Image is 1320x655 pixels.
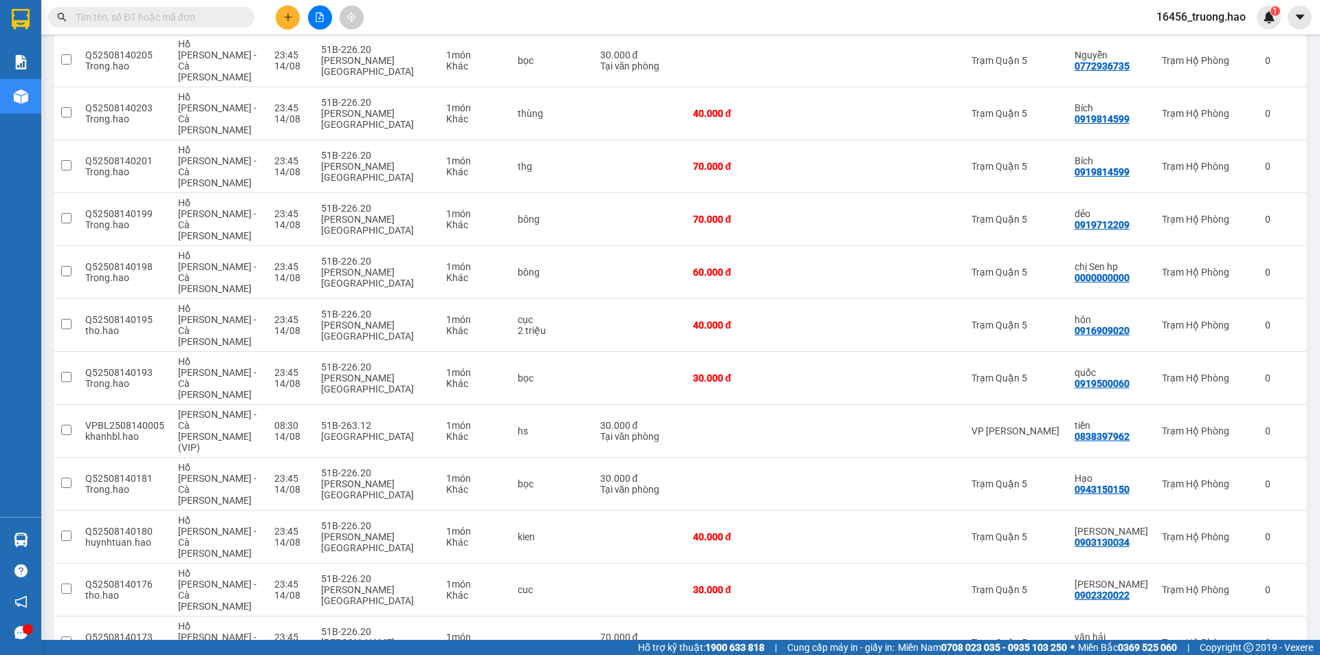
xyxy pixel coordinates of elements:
span: Hồ [PERSON_NAME] - Cà [PERSON_NAME] [178,38,256,82]
div: 0838397962 [1075,431,1130,442]
span: copyright [1244,643,1253,652]
div: 70.000 đ [600,632,679,643]
span: Hỗ trợ kỹ thuật: [638,640,764,655]
span: Hồ [PERSON_NAME] - Cà [PERSON_NAME] [178,515,256,559]
div: 23:45 [274,632,307,643]
span: Hồ [PERSON_NAME] - Cà [PERSON_NAME] [178,356,256,400]
div: Trạm Quận 5 [971,320,1061,331]
div: Trong.hao [85,484,164,495]
div: Khác [446,537,504,548]
div: văn hải [1075,632,1148,643]
div: Trong.hao [85,219,164,230]
div: Q52508140181 [85,473,164,484]
div: Khác [446,484,504,495]
strong: 0369 525 060 [1118,642,1177,653]
div: Ngọc Giỏi [1075,526,1148,537]
div: Q52508140193 [85,367,164,378]
div: Q52508140199 [85,208,164,219]
div: [PERSON_NAME] [GEOGRAPHIC_DATA] [321,267,432,289]
div: 0 [1265,320,1299,331]
div: [PERSON_NAME] [GEOGRAPHIC_DATA] [321,161,432,183]
div: Khác [446,325,504,336]
div: 0 [1265,108,1299,119]
div: Trạm Hộ Phòng [1162,267,1251,278]
div: Tại văn phòng [600,484,679,495]
div: 51B-226.20 [321,362,432,373]
div: 51B-263.12 [321,420,432,431]
div: khanhbl.hao [85,431,164,442]
div: 51B-226.20 [321,467,432,478]
strong: 1900 633 818 [705,642,764,653]
div: Hạo [1075,473,1148,484]
div: 0 [1265,637,1299,648]
button: aim [340,5,364,30]
div: 60.000 đ [693,267,778,278]
span: Hồ [PERSON_NAME] - Cà [PERSON_NAME] [178,144,256,188]
img: warehouse-icon [14,533,28,547]
div: 1 món [446,420,504,431]
div: 1 món [446,367,504,378]
div: hs [518,425,586,436]
div: Trạm Quận 5 [971,584,1061,595]
div: 14/08 [274,537,307,548]
div: bọc [518,55,586,66]
div: 51B-226.20 [321,97,432,108]
div: 1 món [446,473,504,484]
div: tuân khanh [1075,579,1148,590]
div: Trạm Hộ Phòng [1162,214,1251,225]
div: Trạm Hộ Phòng [1162,373,1251,384]
div: 23:45 [274,261,307,272]
div: 70.000 đ [693,161,778,172]
div: 08:30 [274,420,307,431]
div: 51B-226.20 [321,44,432,55]
span: Hồ [PERSON_NAME] - Cà [PERSON_NAME] [178,91,256,135]
div: 14/08 [274,166,307,177]
div: Khác [446,431,504,442]
div: kien [518,531,586,542]
div: 51B-226.20 [321,573,432,584]
div: [PERSON_NAME] [GEOGRAPHIC_DATA] [321,55,432,77]
button: file-add [308,5,332,30]
span: Hồ [PERSON_NAME] - Cà [PERSON_NAME] [178,250,256,294]
div: tho.hao [85,325,164,336]
div: 1 món [446,261,504,272]
div: 0 [1265,373,1299,384]
div: Q52508140176 [85,579,164,590]
div: Bích [1075,155,1148,166]
div: 51B-226.20 [321,626,432,637]
div: 51B-226.20 [321,309,432,320]
div: 23:45 [274,49,307,60]
div: 1 món [446,579,504,590]
div: 51B-226.20 [321,520,432,531]
div: 0943150150 [1075,484,1130,495]
div: Q52508140201 [85,155,164,166]
div: 0 [1265,584,1299,595]
div: Q52508140180 [85,526,164,537]
div: Trạm Quận 5 [971,373,1061,384]
div: 0 [1265,478,1299,489]
span: Miền Bắc [1078,640,1177,655]
span: question-circle [14,564,27,577]
div: Trong.hao [85,166,164,177]
span: Hồ [PERSON_NAME] - Cà [PERSON_NAME] [178,303,256,347]
span: plus [283,12,293,22]
div: 0903130034 [1075,537,1130,548]
div: Trạm Quận 5 [971,161,1061,172]
img: solution-icon [14,55,28,69]
div: 1 món [446,102,504,113]
div: Q52508140195 [85,314,164,325]
div: 23:45 [274,526,307,537]
img: logo-vxr [12,9,30,30]
button: caret-down [1288,5,1312,30]
div: bông [518,214,586,225]
div: Trong.hao [85,113,164,124]
span: file-add [315,12,324,22]
div: Q52508140203 [85,102,164,113]
input: Tìm tên, số ĐT hoặc mã đơn [76,10,238,25]
span: Hồ [PERSON_NAME] - Cà [PERSON_NAME] [178,568,256,612]
div: Khác [446,60,504,71]
div: 23:45 [274,155,307,166]
div: tg [518,637,586,648]
div: Khác [446,219,504,230]
div: Trong.hao [85,378,164,389]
